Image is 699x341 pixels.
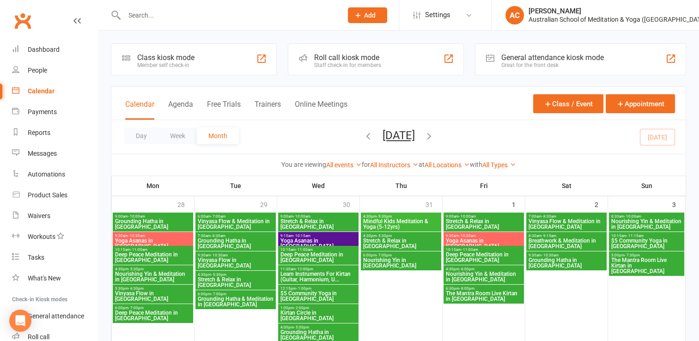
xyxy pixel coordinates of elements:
[295,100,347,120] button: Online Meetings
[195,176,277,195] th: Tue
[260,196,277,212] div: 29
[12,268,97,289] a: What's New
[280,248,357,252] span: 10:15am
[445,219,522,230] span: Stretch & Relax in [GEOGRAPHIC_DATA]
[370,161,419,169] a: All Instructors
[363,234,439,238] span: 4:30pm
[419,161,425,168] strong: at
[363,238,439,249] span: Stretch & Relax in [GEOGRAPHIC_DATA]
[611,219,683,230] span: Nourishing Yin & Meditation in [GEOGRAPHIC_DATA]
[377,253,392,257] span: - 7:00pm
[197,253,274,257] span: 9:30am
[211,273,226,277] span: - 5:30pm
[28,129,50,136] div: Reports
[383,129,415,142] button: [DATE]
[158,128,197,144] button: Week
[425,196,442,212] div: 31
[12,102,97,122] a: Payments
[12,226,97,247] a: Workouts
[461,248,478,252] span: - 11:00am
[296,267,313,271] span: - 12:00pm
[445,238,522,249] span: Yoga Asanas in [GEOGRAPHIC_DATA]
[296,248,313,252] span: - 11:00am
[377,234,392,238] span: - 5:30pm
[280,238,357,249] span: Yoga Asanas in [GEOGRAPHIC_DATA]
[12,206,97,226] a: Waivers
[280,325,357,329] span: 4:00pm
[128,306,144,310] span: - 7:00pm
[28,150,57,157] div: Messages
[425,161,470,169] a: All Locations
[211,234,225,238] span: - 8:30am
[115,286,191,291] span: 5:30pm
[280,234,357,238] span: 9:15am
[28,312,84,320] div: General attendance
[12,143,97,164] a: Messages
[445,291,522,302] span: The Mantra Room Live Kirtan in [GEOGRAPHIC_DATA]
[343,196,359,212] div: 30
[445,248,522,252] span: 10:15am
[128,214,145,219] span: - 10:00am
[314,62,381,68] div: Staff check-in for members
[277,176,360,195] th: Wed
[197,273,274,277] span: 4:30pm
[112,176,195,195] th: Mon
[363,257,439,268] span: Nourishing Yin in [GEOGRAPHIC_DATA]
[611,214,683,219] span: 8:30am
[115,306,191,310] span: 6:00pm
[28,254,44,261] div: Tasks
[28,46,60,53] div: Dashboard
[280,271,357,282] span: Learn Instruments For Kirtan (Guitar, Harmonium, U...
[501,53,604,62] div: General attendance kiosk mode
[528,219,605,230] span: Vinyasa Flow & Meditation in [GEOGRAPHIC_DATA]
[606,94,675,113] button: Appointment
[595,196,608,212] div: 2
[482,161,516,169] a: All Types
[28,67,47,74] div: People
[470,161,482,168] strong: with
[12,306,97,327] a: General attendance kiosk mode
[197,257,274,268] span: Vinyasa Flow in [GEOGRAPHIC_DATA]
[445,286,522,291] span: 6:30pm
[505,6,524,24] div: AC
[280,267,357,271] span: 11:30am
[611,234,683,238] span: 10:15am
[197,214,274,219] span: 6:00am
[443,176,525,195] th: Fri
[611,257,683,274] span: The Mantra Room Live Kirtan in [GEOGRAPHIC_DATA]
[541,253,559,257] span: - 10:30am
[115,214,191,219] span: 9:00am
[525,176,608,195] th: Sat
[294,325,309,329] span: - 5:00pm
[211,292,226,296] span: - 7:00pm
[115,219,191,230] span: Grounding Hatha in [GEOGRAPHIC_DATA]
[445,267,522,271] span: 4:30pm
[459,234,476,238] span: - 10:30am
[624,214,641,219] span: - 10:00am
[128,267,144,271] span: - 5:30pm
[459,286,474,291] span: - 8:00pm
[541,234,556,238] span: - 9:15am
[363,219,439,230] span: Mindful Kids Meditation & Yoga (5-12yrs)
[211,214,225,219] span: - 7:00am
[280,219,357,230] span: Stretch & Relax in [GEOGRAPHIC_DATA]
[363,253,439,257] span: 6:00pm
[512,196,525,212] div: 1
[115,238,191,249] span: Yoga Asanas in [GEOGRAPHIC_DATA]
[197,128,239,144] button: Month
[293,234,310,238] span: - 10:15am
[445,271,522,282] span: Nourishing Yin & Meditation in [GEOGRAPHIC_DATA]
[293,214,310,219] span: - 10:00am
[362,161,370,168] strong: for
[445,214,522,219] span: 9:00am
[626,234,644,238] span: - 11:15am
[9,310,31,332] div: Open Intercom Messenger
[12,122,97,143] a: Reports
[177,196,194,212] div: 28
[28,212,50,219] div: Waivers
[115,234,191,238] span: 9:30am
[124,128,158,144] button: Day
[425,5,450,25] span: Settings
[28,108,57,116] div: Payments
[197,292,274,296] span: 6:00pm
